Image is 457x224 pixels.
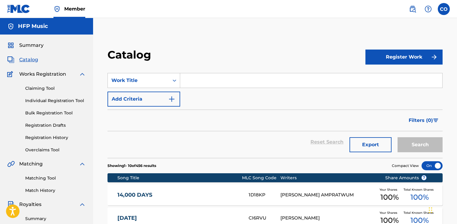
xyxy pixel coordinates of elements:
a: Summary [25,216,86,222]
img: Summary [7,42,14,49]
span: Compact View [392,163,419,168]
a: Registration History [25,135,86,141]
div: [PERSON_NAME] [280,215,376,222]
span: ? [422,175,426,180]
div: Work Title [111,77,165,84]
a: Claiming Tool [25,85,86,92]
a: Matching Tool [25,175,86,181]
a: [DATE] [117,215,240,222]
button: Register Work [365,50,443,65]
span: Royalties [19,201,41,208]
a: Match History [25,187,86,194]
span: Total Known Shares [404,210,436,215]
div: [PERSON_NAME] AMPRATWUM [280,192,376,198]
a: Registration Drafts [25,122,86,129]
span: Share Amounts [385,175,427,181]
span: Works Registration [19,71,66,78]
div: Writers [280,175,376,181]
img: expand [79,201,86,208]
span: Matching [19,160,43,168]
div: CI6RVU [249,215,280,222]
h2: Catalog [107,48,154,62]
span: Catalog [19,56,38,63]
div: Drag [429,201,432,219]
a: Bulk Registration Tool [25,110,86,116]
img: expand [79,160,86,168]
img: f7272a7cc735f4ea7f67.svg [431,53,438,61]
img: expand [79,71,86,78]
a: 14,000 DAYS [117,192,240,198]
span: Your Shares [380,187,400,192]
iframe: Chat Widget [427,195,457,224]
span: Filters ( 0 ) [409,117,433,124]
a: SummarySummary [7,42,44,49]
img: 9d2ae6d4665cec9f34b9.svg [168,95,175,103]
img: Accounts [7,23,14,30]
img: MLC Logo [7,5,30,13]
a: Individual Registration Tool [25,98,86,104]
img: search [409,5,416,13]
img: Royalties [7,201,14,208]
span: 100 % [380,192,399,203]
img: Top Rightsholder [53,5,61,13]
div: Song Title [117,175,242,181]
a: Overclaims Tool [25,147,86,153]
span: Your Shares [380,210,400,215]
span: Member [64,5,85,12]
span: 100 % [410,192,429,203]
span: Summary [19,42,44,49]
iframe: Resource Center [440,140,457,189]
div: User Menu [438,3,450,15]
button: Filters (0) [405,113,443,128]
button: Export [350,137,392,152]
div: 1D18KP [249,192,280,198]
a: CatalogCatalog [7,56,38,63]
img: Catalog [7,56,14,63]
form: Search Form [107,73,443,158]
a: Public Search [407,3,419,15]
div: Help [422,3,434,15]
div: MLC Song Code [242,175,280,181]
img: Works Registration [7,71,15,78]
button: Add Criteria [107,92,180,107]
span: Total Known Shares [404,187,436,192]
img: Matching [7,160,15,168]
img: filter [433,119,438,122]
p: Showing 1 - 10 of 456 results [107,163,156,168]
h5: HFP Music [18,23,48,30]
img: help [425,5,432,13]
